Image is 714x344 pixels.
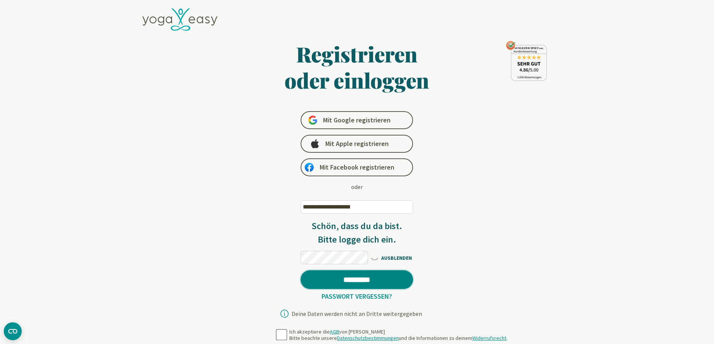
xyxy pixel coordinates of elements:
[301,158,413,176] a: Mit Facebook registrieren
[337,335,399,341] a: Datenschutzbestimmungen
[292,311,422,317] div: Deine Daten werden nicht an Dritte weitergegeben
[506,41,547,81] img: ausgezeichnet_seal.png
[289,329,507,342] div: Ich akzeptiere die von [PERSON_NAME] Bitte beachte unsere und die Informationen zu deinem .
[330,328,339,335] a: AGB
[319,292,395,301] a: Passwort vergessen?
[351,182,363,191] div: oder
[301,111,413,129] a: Mit Google registrieren
[320,163,394,172] span: Mit Facebook registrieren
[301,219,413,246] h3: Schön, dass du da bist. Bitte logge dich ein.
[472,335,506,341] a: Widerrufsrecht
[301,135,413,153] a: Mit Apple registrieren
[370,253,413,262] span: AUSBLENDEN
[323,116,391,125] span: Mit Google registrieren
[212,41,502,93] h1: Registrieren oder einloggen
[4,322,22,340] button: CMP-Widget öffnen
[325,139,389,148] span: Mit Apple registrieren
